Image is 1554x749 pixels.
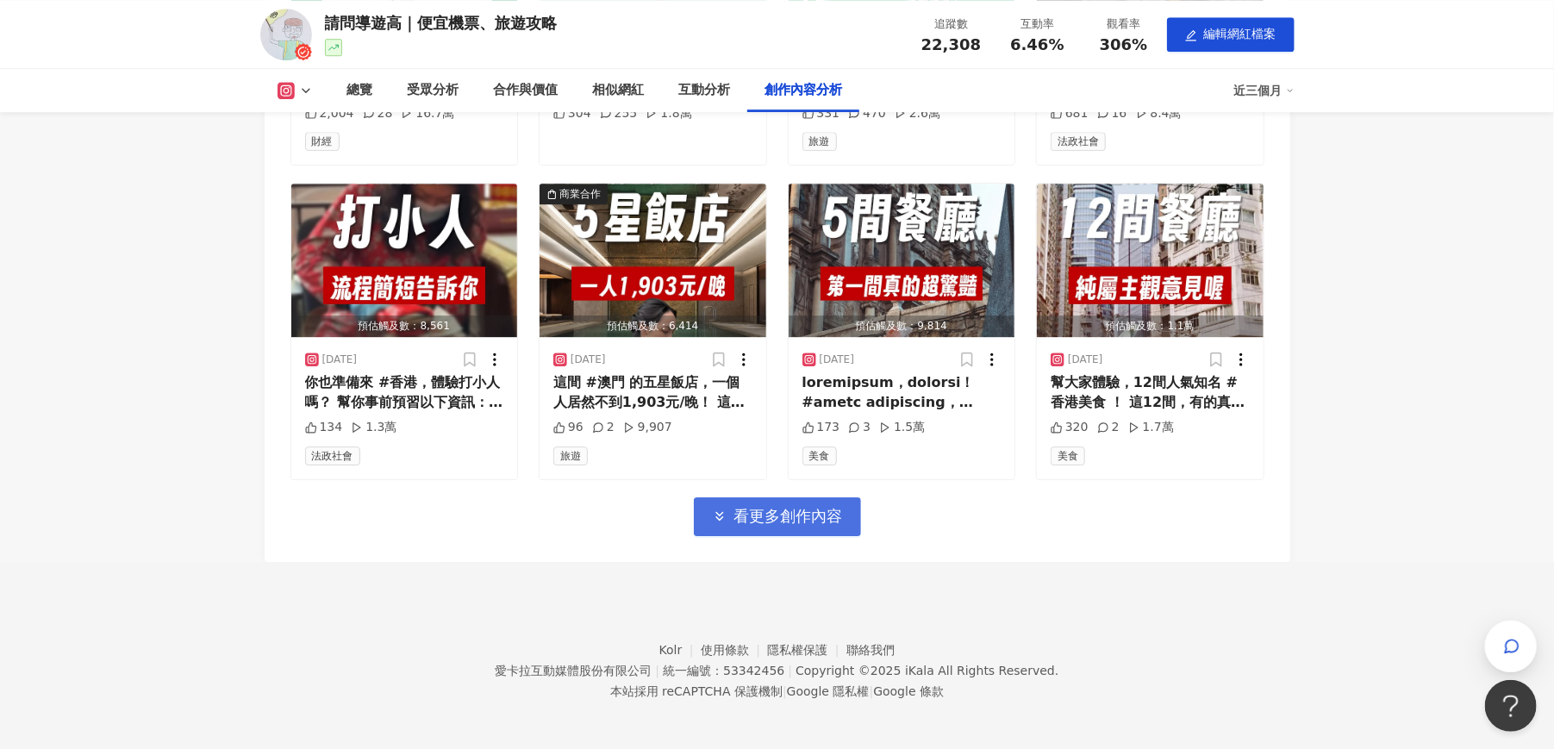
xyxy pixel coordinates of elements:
div: 28 [363,105,393,122]
div: 1.8萬 [646,105,691,122]
span: 6.46% [1010,36,1064,53]
div: 681 [1051,105,1089,122]
span: 看更多創作內容 [734,507,843,526]
div: 320 [1051,419,1089,436]
div: [DATE] [820,353,855,367]
button: 預估觸及數：1.1萬 [1037,184,1264,337]
div: 470 [848,105,886,122]
span: 306% [1100,36,1148,53]
div: 331 [802,105,840,122]
span: 22,308 [921,35,981,53]
div: 愛卡拉互動媒體股份有限公司 [495,664,652,677]
div: [DATE] [1068,353,1103,367]
div: 1.5萬 [879,419,925,436]
img: post-image [789,184,1015,337]
div: 幫大家體驗，12間人氣知名 #香港美食 ！ 這12間，有的真的如網友說的好吃，但也有部分店家，吃了覺得嗯…還好，有可能是當天店家心情不好：也有可能我當天味蕾失調，總之就是很主觀的評斷，大家不用過... [1051,373,1250,412]
button: edit編輯網紅檔案 [1167,17,1295,52]
span: 美食 [802,446,837,465]
span: edit [1185,29,1197,41]
div: 近三個月 [1234,77,1295,104]
div: 統一編號：53342456 [663,664,784,677]
span: 本站採用 reCAPTCHA 保護機制 [610,681,944,702]
div: 合作與價值 [494,80,559,101]
button: 看更多創作內容 [694,497,861,536]
img: KOL Avatar [260,9,312,60]
div: 304 [553,105,591,122]
div: 預估觸及數：6,414 [540,315,766,337]
div: 你也準備來 #香港，體驗打小人嗎？ 幫你事前預習以下資訊： 📍地點 位於[GEOGRAPHIC_DATA] #[GEOGRAPHIC_DATA]打小人 💰價格 打小人港幣50元/次 每個攤位都是... [305,373,504,412]
div: 商業合作 [559,185,601,203]
a: Google 條款 [873,684,944,698]
div: [DATE] [322,353,358,367]
img: post-image [291,184,518,337]
div: 受眾分析 [408,80,459,101]
div: 互動率 [1005,16,1070,33]
div: 追蹤數 [919,16,984,33]
span: 財經 [305,132,340,151]
iframe: Help Scout Beacon - Open [1485,680,1537,732]
div: 134 [305,419,343,436]
div: [DATE] [571,353,606,367]
div: loremipsum，dolorsi！ #ametc adipiscing，elitseddoeius，temporincidi，utlabo。etdolo，magnaali，eni。 #adm... [802,373,1002,412]
div: 1.3萬 [351,419,396,436]
div: 觀看率 [1091,16,1157,33]
span: 旅遊 [553,446,588,465]
div: 請問導遊高｜便宜機票、旅遊攻略 [325,12,558,34]
button: 商業合作預估觸及數：6,414 [540,184,766,337]
div: 96 [553,419,584,436]
span: 法政社會 [305,446,360,465]
span: | [655,664,659,677]
img: post-image [540,184,766,337]
span: 法政社會 [1051,132,1106,151]
div: 9,907 [623,419,672,436]
a: 聯絡我們 [846,643,895,657]
span: | [783,684,787,698]
span: 旅遊 [802,132,837,151]
span: 編輯網紅檔案 [1204,27,1276,41]
div: 2.6萬 [895,105,940,122]
div: 預估觸及數：8,561 [291,315,518,337]
button: 預估觸及數：9,814 [789,184,1015,337]
div: 2,004 [305,105,354,122]
span: | [870,684,874,698]
button: 預估觸及數：8,561 [291,184,518,337]
div: 預估觸及數：1.1萬 [1037,315,1264,337]
div: 總覽 [347,80,373,101]
div: 173 [802,419,840,436]
div: 2 [592,419,615,436]
div: 16.7萬 [401,105,454,122]
div: Copyright © 2025 All Rights Reserved. [796,664,1058,677]
a: 隱私權保護 [768,643,847,657]
div: 1.7萬 [1128,419,1174,436]
a: 使用條款 [701,643,768,657]
span: | [788,664,792,677]
a: iKala [905,664,934,677]
div: 相似網紅 [593,80,645,101]
span: 美食 [1051,446,1085,465]
div: 互動分析 [679,80,731,101]
img: post-image [1037,184,1264,337]
div: 255 [600,105,638,122]
div: 這間 #澳門 的五星飯店，一個人居然不到1,903元/晚！ 這是澳門的安達仕酒店，可搭乘前往[GEOGRAPHIC_DATA]的免費接駁巴士，再轉乘一趟接駁車即可抵達。 除了房間的豪華設施、驚喜... [553,373,752,412]
div: 預估觸及數：9,814 [789,315,1015,337]
div: 16 [1097,105,1127,122]
div: 創作內容分析 [765,80,843,101]
div: 2 [1097,419,1120,436]
a: Kolr [659,643,701,657]
div: 3 [848,419,871,436]
a: Google 隱私權 [787,684,870,698]
div: 8.4萬 [1136,105,1182,122]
